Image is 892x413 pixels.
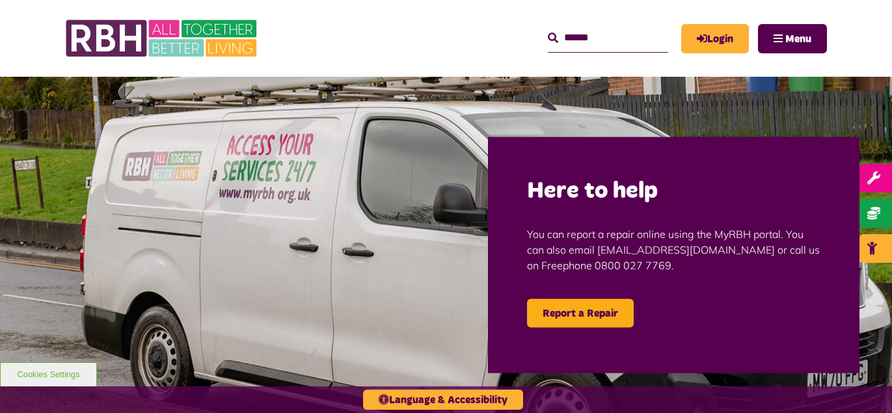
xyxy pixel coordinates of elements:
a: Report a Repair [527,299,634,327]
button: Navigation [758,24,827,53]
img: RBH [65,13,260,64]
h2: Here to help [527,176,820,206]
button: Language & Accessibility [363,390,523,410]
p: You can report a repair online using the MyRBH portal. You can also email [EMAIL_ADDRESS][DOMAIN_... [527,206,820,292]
span: Menu [785,34,811,44]
a: MyRBH [681,24,749,53]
